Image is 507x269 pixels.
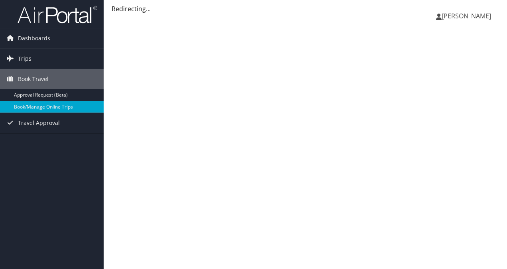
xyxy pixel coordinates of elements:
[112,4,499,14] div: Redirecting...
[442,12,491,20] span: [PERSON_NAME]
[436,4,499,28] a: [PERSON_NAME]
[18,28,50,48] span: Dashboards
[18,113,60,133] span: Travel Approval
[18,5,97,24] img: airportal-logo.png
[18,49,31,69] span: Trips
[18,69,49,89] span: Book Travel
